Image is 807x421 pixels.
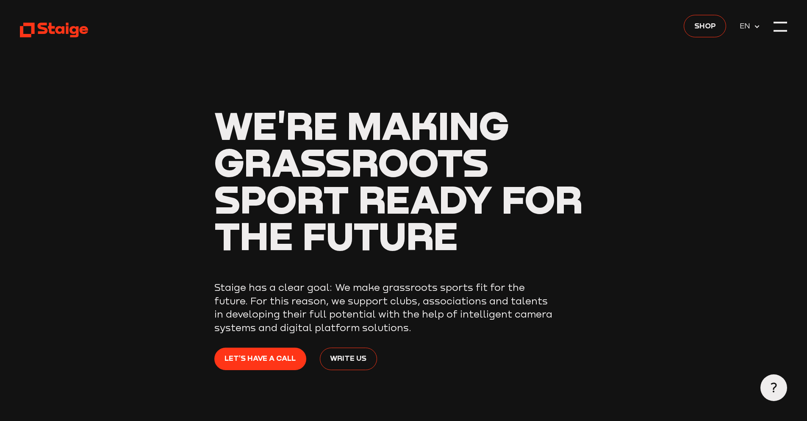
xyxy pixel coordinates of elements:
[320,348,377,370] a: Write us
[225,352,296,364] span: Let's have a call
[330,352,366,364] span: Write us
[214,102,583,259] span: We're making grassroots sport ready for the future
[740,20,754,32] span: EN
[684,15,726,37] a: Shop
[214,281,553,334] p: Staige has a clear goal: We make grassroots sports fit for the future. For this reason, we suppor...
[214,348,306,370] a: Let's have a call
[694,20,716,31] span: Shop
